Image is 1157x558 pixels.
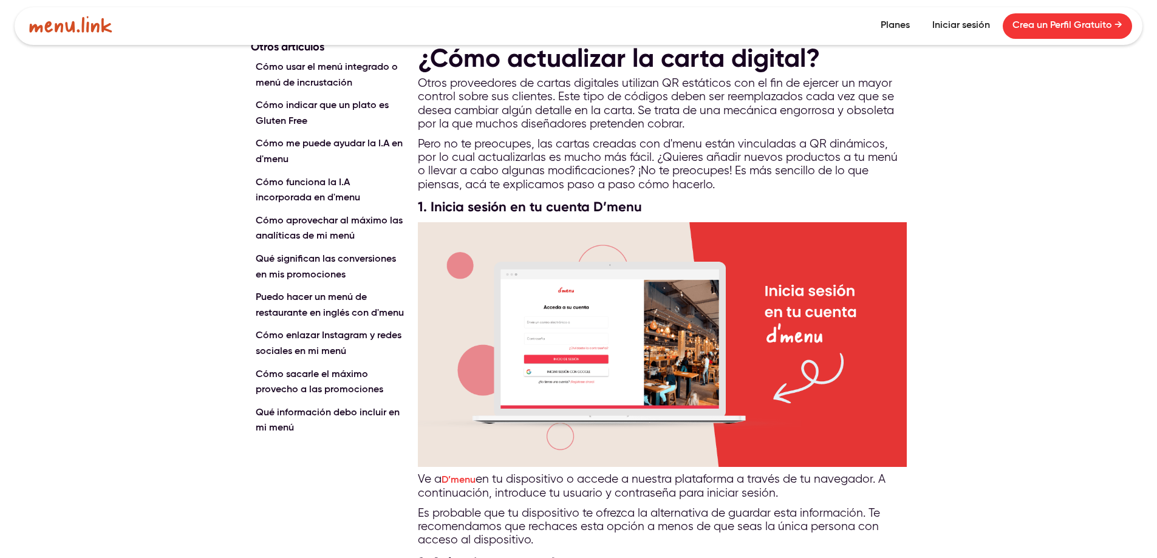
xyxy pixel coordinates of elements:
[418,222,907,467] img: Cómo actualizar la carta digital-01
[251,328,406,359] a: Cómo enlazar Instagram y redes sociales en mi menú
[418,46,907,71] h1: ¿Cómo actualizar la carta digital?
[251,290,406,321] a: Puedo hacer un menú de restaurante en inglés con d'menu
[251,137,406,168] a: Cómo me puede ayudar la I.A en d'menu
[251,214,406,245] a: Cómo aprovechar al máximo las analíticas de mi menú
[1003,13,1132,39] a: Crea un Perfil Gratuito →
[418,473,907,501] p: Ve a en tu dispositivo o accede a nuestra plataforma a través de tu navegador. A continuación, in...
[871,13,920,39] a: Planes
[251,175,406,206] a: Cómo funciona la I.A incorporada en d'menu
[251,367,406,398] a: Cómo sacarle el máximo provecho a las promociones
[251,98,406,129] a: Cómo indicar que un plato es Gluten Free
[251,60,406,91] a: Cómo usar el menú integrado o menú de incrustación
[251,39,406,54] h4: Otros articulos
[251,252,406,283] a: Qué significan las conversiones en mis promociones
[418,507,907,548] p: Es probable que tu dispositivo te ofrezca la alternativa de guardar esta información. Te recomend...
[923,13,1000,39] a: Iniciar sesión
[418,199,642,215] strong: 1. Inicia sesión en tu cuenta D’menu
[418,77,907,132] p: Otros proveedores de cartas digitales utilizan QR estáticos con el fin de ejercer un mayor contro...
[418,138,907,192] p: Pero no te preocupes, las cartas creadas con d'menu están vinculadas a QR dinámicos, por lo cual ...
[442,475,476,485] a: D’menu
[251,406,406,437] a: Qué información debo incluir en mi menú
